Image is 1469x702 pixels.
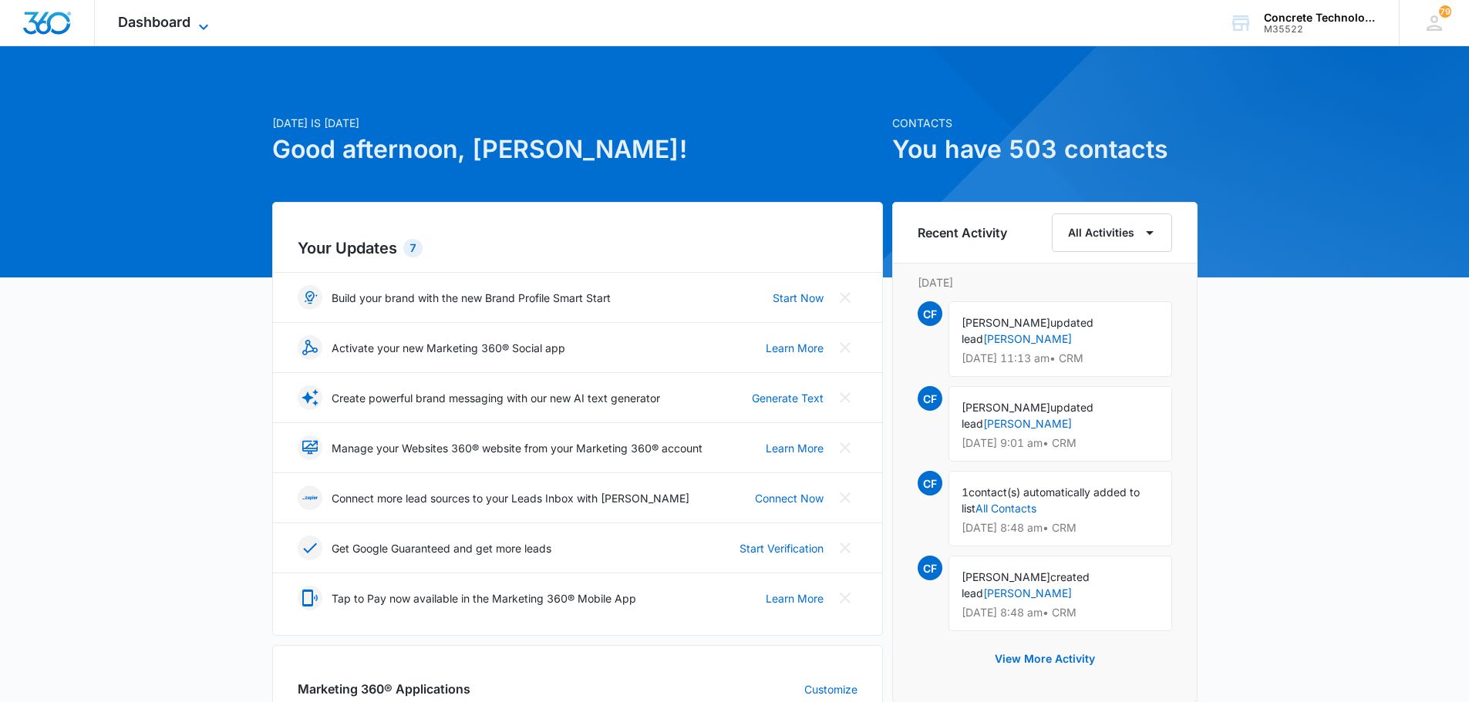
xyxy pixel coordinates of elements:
a: Generate Text [752,390,824,406]
p: Activate your new Marketing 360® Social app [332,340,565,356]
button: All Activities [1052,213,1172,252]
button: Close [833,536,857,560]
div: account id [1264,24,1376,35]
h2: Marketing 360® Applications [298,680,470,698]
span: CF [918,471,942,495]
p: [DATE] 9:01 am • CRM [962,438,1159,448]
a: Customize [804,681,857,697]
p: Get Google Guaranteed and get more leads [332,540,551,556]
a: [PERSON_NAME] [983,586,1072,600]
p: [DATE] 8:48 am • CRM [962,522,1159,533]
h1: You have 503 contacts [892,131,1198,168]
a: Start Now [773,290,824,306]
p: Tap to Pay now available in the Marketing 360® Mobile App [332,590,636,606]
button: View More Activity [979,640,1110,677]
h6: Recent Activity [918,223,1007,242]
span: CF [918,301,942,326]
span: 79 [1439,5,1451,18]
p: [DATE] [918,274,1172,291]
button: Close [833,385,857,410]
a: [PERSON_NAME] [983,332,1072,345]
a: All Contacts [975,502,1036,515]
p: Build your brand with the new Brand Profile Smart Start [332,290,611,306]
div: notifications count [1439,5,1451,18]
p: Connect more lead sources to your Leads Inbox with [PERSON_NAME] [332,490,689,506]
p: Create powerful brand messaging with our new AI text generator [332,390,660,406]
span: [PERSON_NAME] [962,570,1050,583]
button: Close [833,335,857,360]
div: account name [1264,12,1376,24]
a: Start Verification [740,540,824,556]
span: [PERSON_NAME] [962,316,1050,329]
span: [PERSON_NAME] [962,401,1050,414]
span: CF [918,556,942,580]
h1: Good afternoon, [PERSON_NAME]! [272,131,883,168]
p: [DATE] 8:48 am • CRM [962,607,1159,618]
a: [PERSON_NAME] [983,417,1072,430]
p: [DATE] 11:13 am • CRM [962,353,1159,364]
h2: Your Updates [298,237,857,260]
button: Close [833,485,857,510]
a: Learn More [766,590,824,606]
a: Connect Now [755,490,824,506]
p: Manage your Websites 360® website from your Marketing 360® account [332,440,702,456]
button: Close [833,586,857,610]
div: 7 [403,239,423,257]
a: Learn More [766,440,824,456]
p: Contacts [892,115,1198,131]
span: 1 [962,485,969,499]
p: [DATE] is [DATE] [272,115,883,131]
button: Close [833,285,857,310]
span: contact(s) automatically added to list [962,485,1140,515]
a: Learn More [766,340,824,356]
span: Dashboard [118,14,190,30]
span: CF [918,386,942,411]
button: Close [833,435,857,460]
